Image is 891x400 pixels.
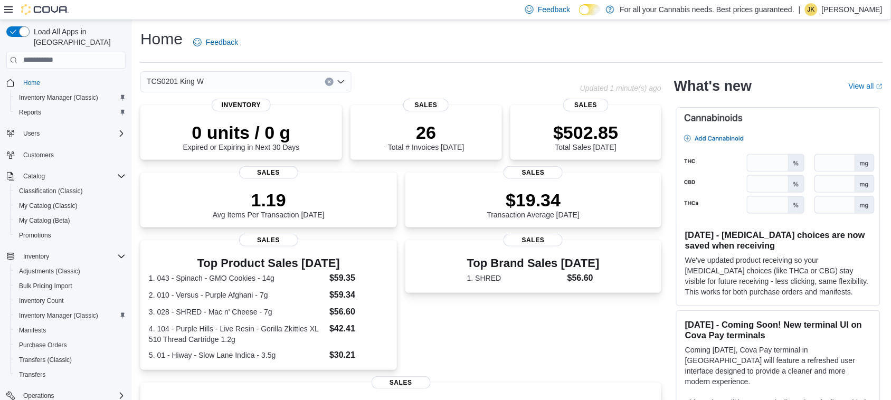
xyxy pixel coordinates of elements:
[19,93,98,102] span: Inventory Manager (Classic)
[553,122,618,151] div: Total Sales [DATE]
[11,367,130,382] button: Transfers
[15,265,84,278] a: Adjustments (Classic)
[149,323,325,345] dt: 4. 104 - Purple Hills - Live Resin - Gorilla Zkittles XL 510 Thread Cartridge 1.2g
[19,77,44,89] a: Home
[487,189,580,211] p: $19.34
[685,255,871,297] p: We've updated product receiving so your [MEDICAL_DATA] choices (like THCa or CBG) stay visible fo...
[11,213,130,228] button: My Catalog (Beta)
[11,323,130,338] button: Manifests
[21,4,69,15] img: Cova
[23,79,40,87] span: Home
[19,170,126,183] span: Catalog
[15,324,126,337] span: Manifests
[19,127,126,140] span: Users
[11,308,130,323] button: Inventory Manager (Classic)
[685,345,871,387] p: Coming [DATE], Cova Pay terminal in [GEOGRAPHIC_DATA] will feature a refreshed user interface des...
[329,272,388,284] dd: $59.35
[15,91,102,104] a: Inventory Manager (Classic)
[19,356,72,364] span: Transfers (Classic)
[11,338,130,353] button: Purchase Orders
[329,322,388,335] dd: $42.41
[239,166,298,179] span: Sales
[19,127,44,140] button: Users
[15,324,50,337] a: Manifests
[563,99,609,111] span: Sales
[15,185,126,197] span: Classification (Classic)
[15,280,77,292] a: Bulk Pricing Import
[19,202,78,210] span: My Catalog (Classic)
[149,257,388,270] h3: Top Product Sales [DATE]
[11,228,130,243] button: Promotions
[15,354,126,366] span: Transfers (Classic)
[11,293,130,308] button: Inventory Count
[329,306,388,318] dd: $56.60
[325,78,334,86] button: Clear input
[213,189,325,211] p: 1.19
[23,129,40,138] span: Users
[337,78,345,86] button: Open list of options
[467,273,563,283] dt: 1. SHRED
[15,368,126,381] span: Transfers
[487,189,580,219] div: Transaction Average [DATE]
[329,349,388,361] dd: $30.21
[580,84,661,92] p: Updated 1 minute(s) ago
[19,370,45,379] span: Transfers
[15,185,87,197] a: Classification (Classic)
[147,75,204,88] span: TCS0201 King W
[23,392,54,400] span: Operations
[15,106,45,119] a: Reports
[15,229,55,242] a: Promotions
[403,99,449,111] span: Sales
[239,234,298,246] span: Sales
[11,279,130,293] button: Bulk Pricing Import
[849,82,883,90] a: View allExternal link
[19,216,70,225] span: My Catalog (Beta)
[19,187,83,195] span: Classification (Classic)
[11,198,130,213] button: My Catalog (Classic)
[2,75,130,90] button: Home
[2,169,130,184] button: Catalog
[19,250,126,263] span: Inventory
[149,290,325,300] dt: 2. 010 - Versus - Purple Afghani - 7g
[149,273,325,283] dt: 1. 043 - Spinach - GMO Cookies - 14g
[15,309,126,322] span: Inventory Manager (Classic)
[504,166,563,179] span: Sales
[538,4,570,15] span: Feedback
[808,3,815,16] span: JK
[140,28,183,50] h1: Home
[23,151,54,159] span: Customers
[19,282,72,290] span: Bulk Pricing Import
[15,214,126,227] span: My Catalog (Beta)
[19,297,64,305] span: Inventory Count
[567,272,600,284] dd: $56.60
[2,126,130,141] button: Users
[15,339,71,351] a: Purchase Orders
[11,184,130,198] button: Classification (Classic)
[11,105,130,120] button: Reports
[19,326,46,335] span: Manifests
[805,3,818,16] div: Jennifer Kinzie
[15,368,50,381] a: Transfers
[19,250,53,263] button: Inventory
[15,294,126,307] span: Inventory Count
[11,353,130,367] button: Transfers (Classic)
[19,148,126,161] span: Customers
[183,122,300,143] p: 0 units / 0 g
[685,319,871,340] h3: [DATE] - Coming Soon! New terminal UI on Cova Pay terminals
[15,294,68,307] a: Inventory Count
[15,280,126,292] span: Bulk Pricing Import
[467,257,600,270] h3: Top Brand Sales [DATE]
[15,354,76,366] a: Transfers (Classic)
[149,307,325,317] dt: 3. 028 - SHRED - Mac n' Cheese - 7g
[189,32,242,53] a: Feedback
[212,99,271,111] span: Inventory
[19,108,41,117] span: Reports
[15,106,126,119] span: Reports
[19,76,126,89] span: Home
[19,231,51,240] span: Promotions
[19,311,98,320] span: Inventory Manager (Classic)
[822,3,883,16] p: [PERSON_NAME]
[685,230,871,251] h3: [DATE] - [MEDICAL_DATA] choices are now saved when receiving
[19,149,58,161] a: Customers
